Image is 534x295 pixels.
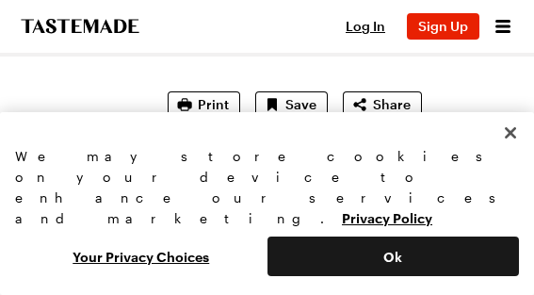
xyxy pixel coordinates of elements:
span: Log In [346,18,385,34]
span: Print [198,95,229,114]
span: Share [373,95,411,114]
button: Open menu [491,14,515,39]
a: To Tastemade Home Page [19,19,141,34]
button: Your Privacy Choices [15,237,267,276]
button: Sign Up [407,13,479,40]
button: Ok [267,237,520,276]
div: We may store cookies on your device to enhance our services and marketing. [15,146,519,229]
button: Close [490,112,531,154]
span: Sign Up [418,18,468,34]
button: Share [343,91,422,118]
button: Save recipe [255,91,328,118]
a: More information about your privacy, opens in a new tab [342,208,432,226]
button: Log In [335,13,396,40]
button: Print [168,91,240,118]
div: Privacy [15,146,519,276]
span: Save [285,95,316,114]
